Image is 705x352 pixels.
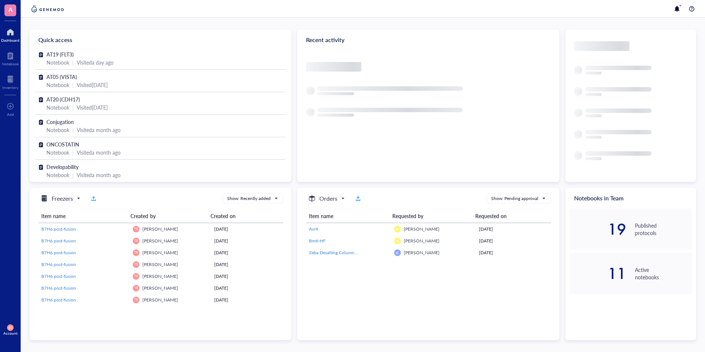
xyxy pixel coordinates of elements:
span: B7H6 post-fusion [41,261,76,268]
span: B7H6 post-fusion [41,273,76,279]
span: Zeba Desalting Columns 40K MWCO 10 mL [309,249,395,256]
span: JC [396,251,399,255]
span: TR [134,251,138,255]
h5: Orders [319,194,337,203]
span: AR [396,227,399,231]
span: B7H6 post-fusion [41,249,76,256]
a: Dashboard [1,26,20,42]
th: Created on [208,209,278,223]
div: [DATE] [214,238,280,244]
div: Add [7,112,14,117]
a: B7H6 post-fusion [41,249,127,256]
div: Visited [DATE] [77,81,108,89]
span: B7H6 post-fusion [41,238,76,244]
span: A [8,5,13,14]
span: [PERSON_NAME] [142,238,178,244]
span: AT20 (CDH17) [46,96,80,103]
th: Requested on [472,209,545,223]
div: Notebook [46,103,69,111]
div: | [72,148,74,156]
div: Recent activity [297,30,559,50]
span: [PERSON_NAME] [404,249,440,256]
div: Notebook [46,126,69,134]
div: | [72,103,74,111]
a: B7H6 post-fusion [41,273,127,280]
div: Show: Pending approval [491,195,538,202]
span: Developability [46,163,79,170]
a: Zeba Desalting Columns 40K MWCO 10 mL [309,249,388,256]
div: Notebook [46,81,69,89]
a: Notebook [2,50,19,66]
span: [PERSON_NAME] [142,297,178,303]
div: Show: Recently added [227,195,271,202]
span: [PERSON_NAME] [142,226,178,232]
a: AvrII [309,226,388,232]
span: AT05 (VISTA) [46,73,77,80]
span: [PERSON_NAME] [142,261,178,268]
span: TR [134,286,138,290]
div: Dashboard [1,38,20,42]
span: B7H6 post-fusion [41,297,76,303]
th: Item name [306,209,389,223]
div: | [72,126,74,134]
a: B7H6 post-fusion [41,297,127,303]
span: [PERSON_NAME] [142,273,178,279]
div: Notebooks in Team [565,188,696,208]
div: [DATE] [214,273,280,280]
a: B7H6 post-fusion [41,261,127,268]
div: Published protocols [635,222,692,237]
div: [DATE] [479,249,548,256]
a: B7H6 post-fusion [41,226,127,232]
div: Visited a day ago [77,58,114,66]
th: Requested by [389,209,472,223]
div: [DATE] [479,226,548,232]
span: BmtI-HF [309,238,326,244]
div: Visited a month ago [77,171,121,179]
div: 19 [570,223,626,235]
span: B7H6 post-fusion [41,226,76,232]
span: TR [134,263,138,266]
div: 11 [570,268,626,279]
span: TR [134,239,138,243]
div: Visited a month ago [77,126,121,134]
div: | [72,58,74,66]
span: AvrII [309,226,318,232]
div: [DATE] [214,249,280,256]
div: Visited a month ago [77,148,121,156]
span: [PERSON_NAME] [404,226,440,232]
th: Created by [128,209,207,223]
div: Notebook [46,171,69,179]
div: [DATE] [479,238,548,244]
span: TR [134,275,138,278]
div: | [72,171,74,179]
a: Inventory [2,73,18,90]
span: [PERSON_NAME] [142,249,178,256]
div: [DATE] [214,285,280,291]
div: [DATE] [214,297,280,303]
span: TR [134,227,138,231]
span: SS [8,326,12,330]
span: Conjugation [46,118,74,125]
div: Notebook [2,62,19,66]
span: ONCOSTATIN [46,141,79,148]
div: Quick access [29,30,291,50]
div: Inventory [2,85,18,90]
div: Visited [DATE] [77,103,108,111]
a: B7H6 post-fusion [41,285,127,291]
div: [DATE] [214,261,280,268]
img: genemod-logo [29,4,66,13]
div: Account [3,331,18,335]
a: BmtI-HF [309,238,388,244]
span: [PERSON_NAME] [142,285,178,291]
div: | [72,81,74,89]
div: Active notebooks [635,266,692,281]
span: B7H6 post-fusion [41,285,76,291]
h5: Freezers [52,194,73,203]
span: [PERSON_NAME] [404,238,440,244]
th: Item name [38,209,128,223]
span: AR [396,239,399,242]
span: AT19 (FLT3) [46,51,74,58]
span: TR [134,298,138,302]
div: Notebook [46,148,69,156]
a: B7H6 post-fusion [41,238,127,244]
